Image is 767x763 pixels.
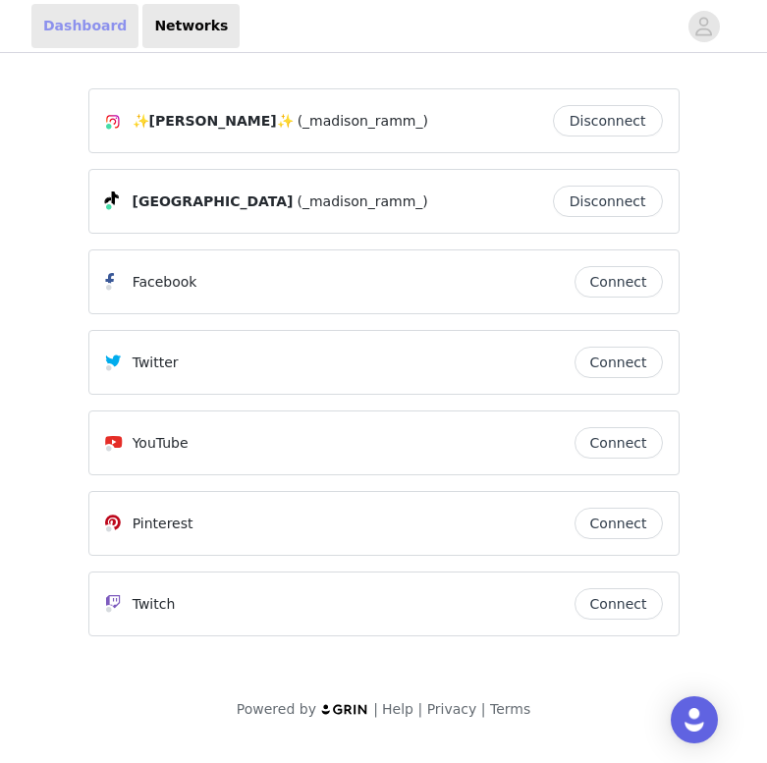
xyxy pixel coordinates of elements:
button: Disconnect [553,105,663,136]
div: avatar [694,11,713,42]
span: (_madison_ramm_) [298,191,428,212]
img: logo [320,703,369,716]
p: YouTube [133,433,189,454]
a: Terms [490,701,530,717]
button: Connect [575,347,663,378]
span: | [481,701,486,717]
span: Powered by [237,701,316,717]
button: Disconnect [553,186,663,217]
a: Networks [142,4,240,48]
a: Dashboard [31,4,138,48]
p: Twitter [133,353,179,373]
a: Help [382,701,413,717]
p: Twitch [133,594,176,615]
p: Pinterest [133,514,193,534]
span: (_madison_ramm_) [298,111,428,132]
button: Connect [575,508,663,539]
span: | [373,701,378,717]
p: Facebook [133,272,197,293]
button: Connect [575,588,663,620]
a: Privacy [427,701,477,717]
span: ✨[PERSON_NAME]✨ [133,111,294,132]
img: Instagram Icon [105,114,121,130]
button: Connect [575,427,663,459]
span: [GEOGRAPHIC_DATA] [133,191,294,212]
span: | [417,701,422,717]
button: Connect [575,266,663,298]
div: Open Intercom Messenger [671,696,718,743]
